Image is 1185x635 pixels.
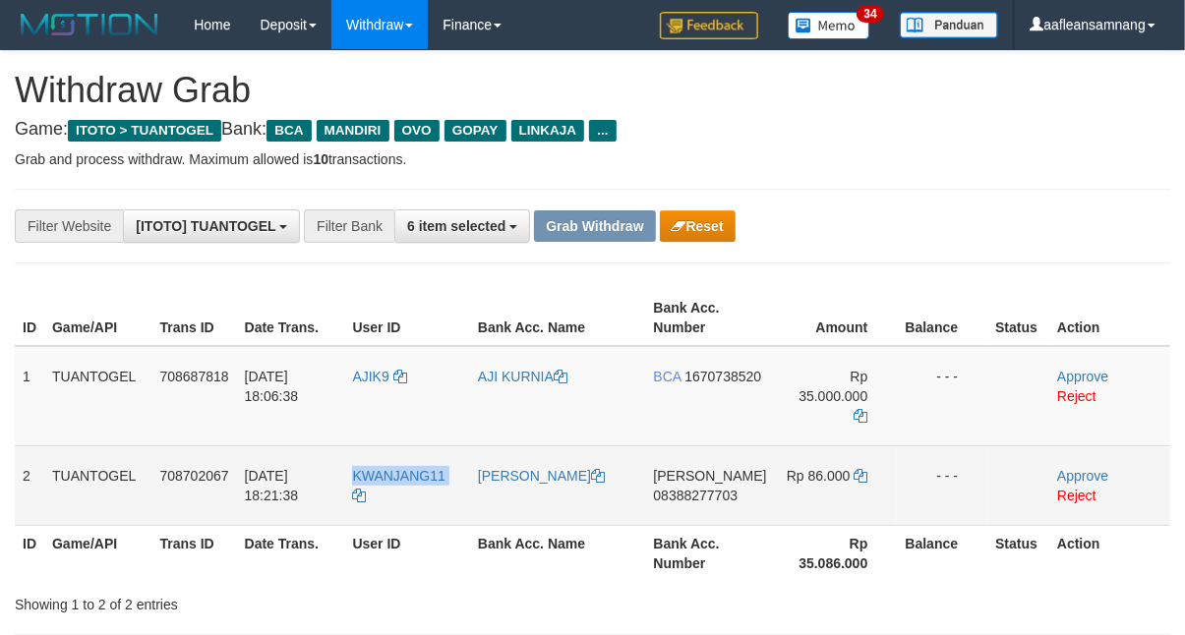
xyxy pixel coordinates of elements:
[589,120,616,142] span: ...
[799,369,867,404] span: Rp 35.000.000
[394,120,440,142] span: OVO
[15,209,123,243] div: Filter Website
[775,290,898,346] th: Amount
[152,290,237,346] th: Trans ID
[478,468,605,484] a: [PERSON_NAME]
[15,445,44,525] td: 2
[787,468,851,484] span: Rp 86.000
[15,120,1170,140] h4: Game: Bank:
[313,151,328,167] strong: 10
[44,346,152,446] td: TUANTOGEL
[684,369,761,384] span: Copy 1670738520 to clipboard
[900,12,998,38] img: panduan.png
[987,525,1049,581] th: Status
[660,210,736,242] button: Reset
[344,525,469,581] th: User ID
[68,120,221,142] span: ITOTO > TUANTOGEL
[15,149,1170,169] p: Grab and process withdraw. Maximum allowed is transactions.
[854,468,867,484] a: Copy 86000 to clipboard
[1057,388,1096,404] a: Reject
[897,346,987,446] td: - - -
[136,218,275,234] span: [ITOTO] TUANTOGEL
[15,290,44,346] th: ID
[897,525,987,581] th: Balance
[352,468,444,503] a: KWANJANG11
[44,525,152,581] th: Game/API
[1057,468,1108,484] a: Approve
[160,369,229,384] span: 708687818
[857,5,883,23] span: 34
[407,218,505,234] span: 6 item selected
[352,369,388,384] span: AJIK9
[1049,525,1170,581] th: Action
[1057,488,1096,503] a: Reject
[344,290,469,346] th: User ID
[237,290,345,346] th: Date Trans.
[15,525,44,581] th: ID
[352,369,406,384] a: AJIK9
[1057,369,1108,384] a: Approve
[470,290,646,346] th: Bank Acc. Name
[987,290,1049,346] th: Status
[1049,290,1170,346] th: Action
[897,445,987,525] td: - - -
[646,290,775,346] th: Bank Acc. Number
[304,209,394,243] div: Filter Bank
[245,369,299,404] span: [DATE] 18:06:38
[654,488,739,503] span: Copy 08388277703 to clipboard
[123,209,300,243] button: [ITOTO] TUANTOGEL
[854,408,867,424] a: Copy 35000000 to clipboard
[394,209,530,243] button: 6 item selected
[660,12,758,39] img: Feedback.jpg
[15,346,44,446] td: 1
[152,525,237,581] th: Trans ID
[654,468,767,484] span: [PERSON_NAME]
[317,120,389,142] span: MANDIRI
[44,290,152,346] th: Game/API
[897,290,987,346] th: Balance
[478,369,567,384] a: AJI KURNIA
[237,525,345,581] th: Date Trans.
[534,210,655,242] button: Grab Withdraw
[267,120,311,142] span: BCA
[352,468,444,484] span: KWANJANG11
[470,525,646,581] th: Bank Acc. Name
[160,468,229,484] span: 708702067
[15,587,479,614] div: Showing 1 to 2 of 2 entries
[788,12,870,39] img: Button%20Memo.svg
[444,120,506,142] span: GOPAY
[15,10,164,39] img: MOTION_logo.png
[775,525,898,581] th: Rp 35.086.000
[646,525,775,581] th: Bank Acc. Number
[245,468,299,503] span: [DATE] 18:21:38
[15,71,1170,110] h1: Withdraw Grab
[511,120,585,142] span: LINKAJA
[654,369,681,384] span: BCA
[44,445,152,525] td: TUANTOGEL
